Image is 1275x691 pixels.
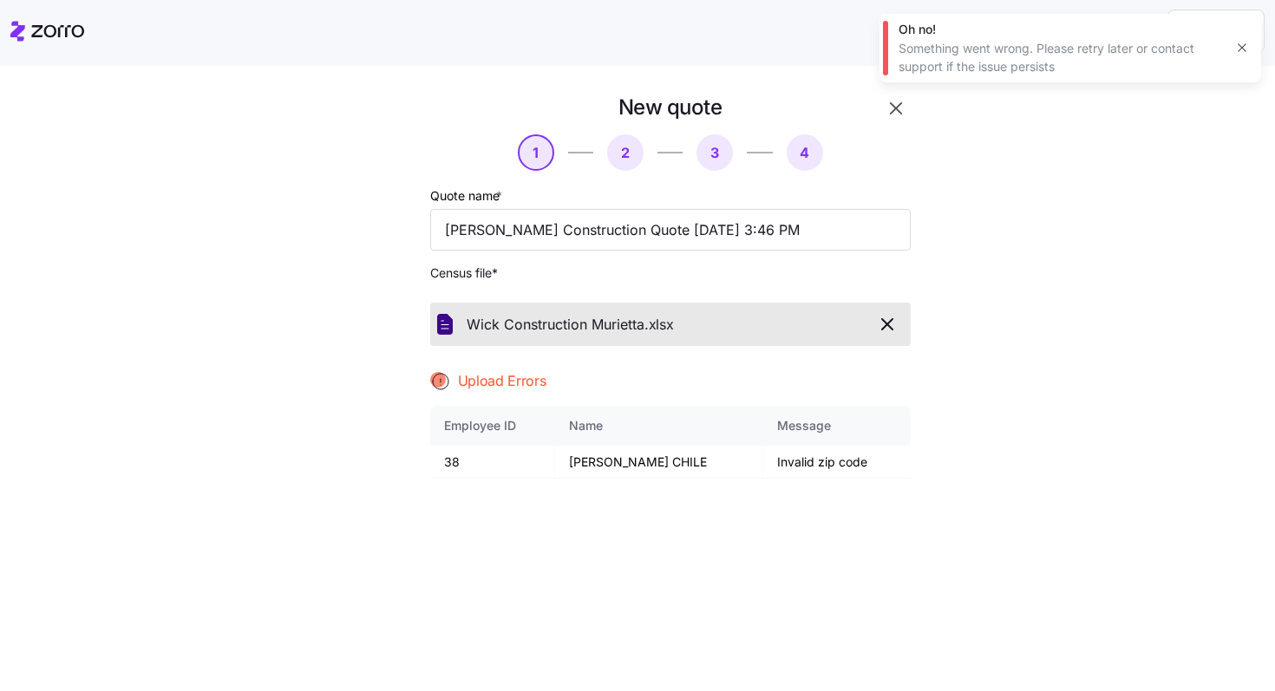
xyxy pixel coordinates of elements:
[649,314,674,336] span: xlsx
[444,416,541,435] div: Employee ID
[899,40,1223,75] div: Something went wrong. Please retry later or contact support if the issue persists
[458,370,546,392] span: Upload Errors
[763,446,911,479] td: Invalid zip code
[787,134,823,171] button: 4
[618,94,722,121] h1: New quote
[467,314,649,336] span: Wick Construction Murietta.
[899,21,1223,38] div: Oh no!
[430,446,556,479] td: 38
[607,134,644,171] button: 2
[555,446,763,479] td: [PERSON_NAME] CHILE
[696,134,733,171] button: 3
[569,416,749,435] div: Name
[777,416,897,435] div: Message
[430,209,911,251] input: Quote name
[430,264,911,282] span: Census file *
[518,134,554,171] button: 1
[430,186,506,205] label: Quote name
